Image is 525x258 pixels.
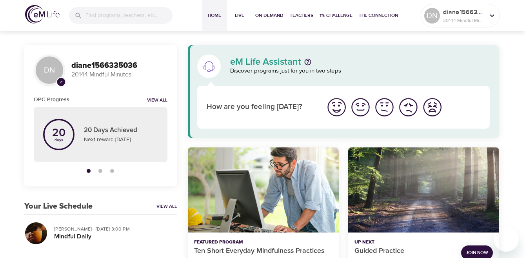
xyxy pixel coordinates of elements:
[348,147,499,233] button: Guided Practice
[230,67,490,76] p: Discover programs just for you in two steps
[52,138,65,142] p: days
[326,96,347,118] img: great
[156,203,177,210] a: View All
[194,246,332,256] p: Ten Short Everyday Mindfulness Practices
[205,11,224,20] span: Home
[466,249,488,257] span: Join Now
[354,239,455,246] p: Up Next
[325,95,349,119] button: I'm feeling great
[71,70,167,79] p: 20144 Mindful Minutes
[188,147,339,233] button: Ten Short Everyday Mindfulness Practices
[320,11,352,20] span: 1% Challenge
[54,225,171,233] p: [PERSON_NAME] · [DATE] 3:00 PM
[420,95,444,119] button: I'm feeling worst
[230,57,301,67] p: eM Life Assistant
[290,11,313,20] span: Teachers
[194,239,332,246] p: Featured Program
[85,7,173,24] input: Find programs, teachers, etc...
[71,61,167,70] h3: diane1566335036
[54,233,171,241] h5: Mindful Daily
[349,95,372,119] button: I'm feeling good
[494,227,519,252] iframe: Button to launch messaging window
[207,102,315,113] p: How are you feeling [DATE]?
[359,11,398,20] span: The Connection
[421,96,443,118] img: worst
[147,97,167,104] a: View all notifications
[52,127,65,138] p: 20
[34,95,69,104] h6: OPC Progress
[374,96,395,118] img: ok
[25,5,60,24] img: logo
[443,17,485,24] p: 20144 Mindful Minutes
[424,8,440,24] div: DN
[84,125,158,136] p: 20 Days Achieved
[354,246,455,256] p: Guided Practice
[350,96,371,118] img: good
[84,136,158,144] p: Next reward [DATE]
[24,202,93,211] h3: Your Live Schedule
[34,55,65,86] div: DN
[203,60,215,73] img: eM Life Assistant
[443,7,485,17] p: diane1566335036
[255,11,283,20] span: On-Demand
[372,95,396,119] button: I'm feeling ok
[398,96,419,118] img: bad
[230,11,249,20] span: Live
[396,95,420,119] button: I'm feeling bad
